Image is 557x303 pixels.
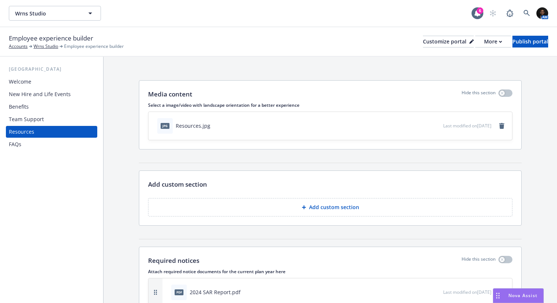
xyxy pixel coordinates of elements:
a: Accounts [9,43,28,50]
a: Start snowing [486,6,500,21]
span: Employee experience builder [64,43,124,50]
span: Last modified on [DATE] [443,289,491,295]
p: Add custom section [309,204,359,211]
button: More [475,36,511,47]
div: Welcome [9,76,31,88]
div: More [484,36,502,47]
a: New Hire and Life Events [6,88,97,100]
span: pdf [175,289,183,295]
a: remove [497,121,506,130]
div: Drag to move [493,289,502,303]
button: Add custom section [148,198,512,216]
p: Hide this section [462,89,495,99]
button: download file [422,288,428,296]
a: remove [497,288,506,297]
a: Wrns Studio [34,43,58,50]
p: Select a image/video with landscape orientation for a better experience [148,102,512,108]
span: Wrns Studio [15,10,79,17]
span: jpg [161,123,169,128]
div: Resources.jpg [176,122,210,130]
div: Customize portal [423,36,474,47]
div: Resources [9,126,34,138]
a: Report a Bug [502,6,517,21]
p: Add custom section [148,180,207,189]
p: Hide this section [462,256,495,265]
div: [GEOGRAPHIC_DATA] [6,66,97,73]
button: preview file [434,122,440,130]
button: Nova Assist [493,288,544,303]
img: photo [536,7,548,19]
div: Benefits [9,101,29,113]
span: Last modified on [DATE] [443,123,491,129]
div: 2024 SAR Report.pdf [190,288,241,296]
a: Resources [6,126,97,138]
div: 6 [477,7,483,14]
div: New Hire and Life Events [9,88,71,100]
a: Welcome [6,76,97,88]
span: Nova Assist [508,292,537,299]
a: FAQs [6,138,97,150]
span: Employee experience builder [9,34,93,43]
p: Media content [148,89,192,99]
button: download file [422,122,428,130]
div: Publish portal [512,36,548,47]
button: preview file [434,288,440,296]
div: FAQs [9,138,21,150]
p: Attach required notice documents for the current plan year here [148,268,512,275]
p: Required notices [148,256,199,265]
a: Team Support [6,113,97,125]
button: Customize portal [423,36,474,47]
div: Team Support [9,113,44,125]
a: Benefits [6,101,97,113]
button: Wrns Studio [9,6,101,21]
a: Search [519,6,534,21]
button: Publish portal [512,36,548,47]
